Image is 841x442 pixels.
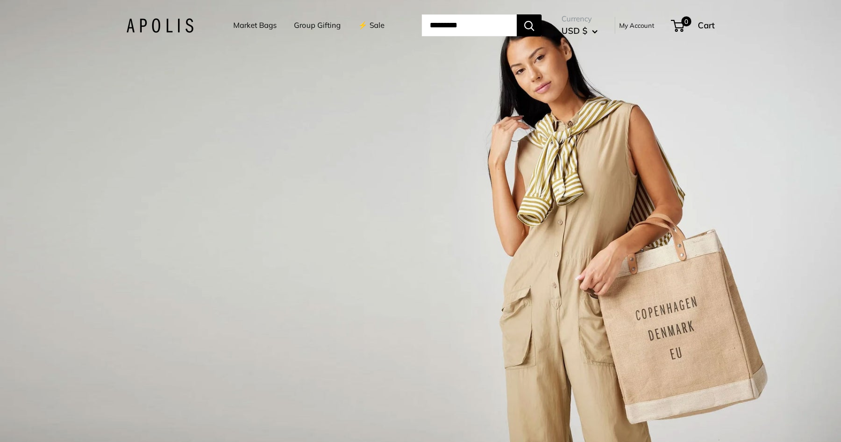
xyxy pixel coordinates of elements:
span: Currency [561,12,598,26]
button: USD $ [561,23,598,39]
a: 0 Cart [672,17,715,33]
input: Search... [422,14,517,36]
span: 0 [681,16,691,26]
span: USD $ [561,25,587,36]
a: My Account [619,19,654,31]
span: Cart [698,20,715,30]
a: ⚡️ Sale [358,18,384,32]
button: Search [517,14,542,36]
a: Group Gifting [294,18,341,32]
img: Apolis [126,18,193,33]
a: Market Bags [233,18,277,32]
